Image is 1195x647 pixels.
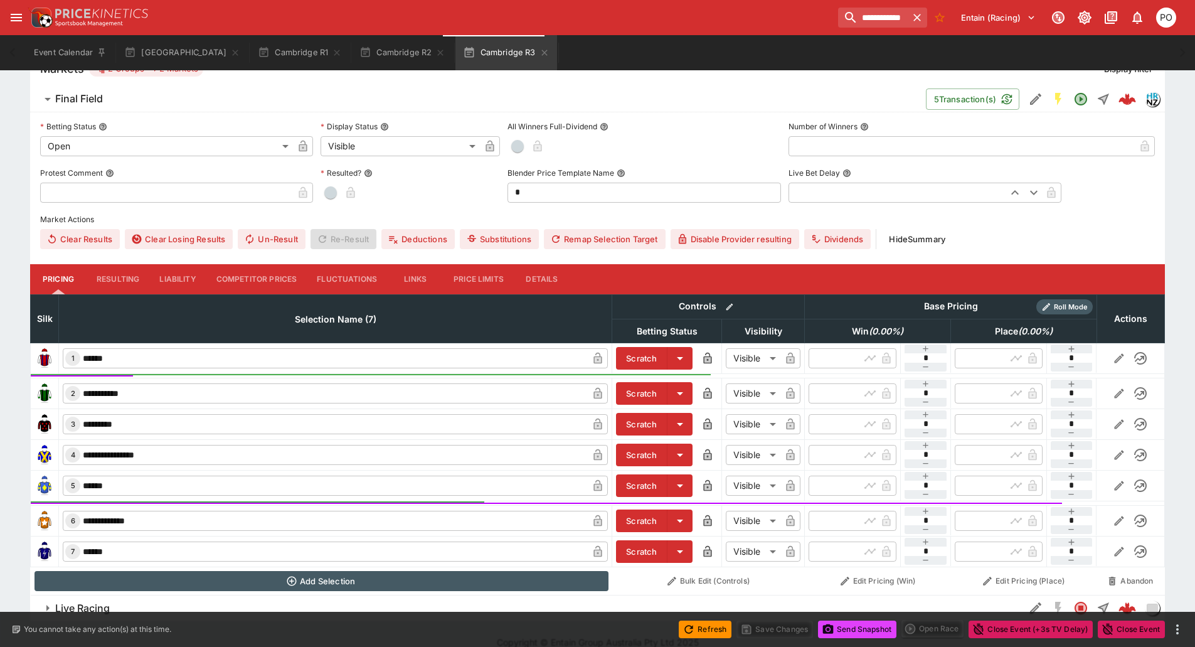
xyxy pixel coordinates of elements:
button: Bulk edit [721,299,738,315]
button: Fluctuations [307,264,387,294]
button: SGM Enabled [1047,88,1070,110]
div: Visible [726,445,780,465]
span: 3 [68,420,78,429]
th: Silk [31,294,59,343]
div: Base Pricing [919,299,983,314]
h6: Final Field [55,92,103,105]
button: Event Calendar [26,35,114,70]
img: runner 5 [35,476,55,496]
button: Price Limits [443,264,514,294]
div: split button [901,620,964,638]
button: Edit Pricing (Place) [955,571,1093,591]
button: Disable Provider resulting [671,229,799,249]
span: 1 [69,354,77,363]
div: 22d496cf-7737-4498-a1b8-ed691d32cdcf [1118,599,1136,617]
button: Philip OConnor [1152,4,1180,31]
span: Roll Mode [1049,302,1093,313]
img: liveracing [1145,601,1159,615]
button: Connected to PK [1047,6,1070,29]
p: Number of Winners [789,121,858,132]
span: Selection Name (7) [281,312,390,327]
label: Market Actions [40,210,1155,229]
div: 550ec609-eb2f-4ea8-a39f-b4907f7be849 [1118,90,1136,108]
span: Un-Result [238,229,305,249]
button: 5Transaction(s) [926,88,1019,110]
em: ( 0.00 %) [869,324,903,339]
button: Protest Comment [105,169,114,178]
button: Substitutions [460,229,539,249]
button: Edit Pricing (Win) [809,571,947,591]
h6: Live Racing [55,602,110,615]
p: Blender Price Template Name [507,168,614,178]
p: Display Status [321,121,378,132]
button: Resulting [87,264,149,294]
span: 2 [68,389,78,398]
button: Display Status [380,122,389,131]
p: Betting Status [40,121,96,132]
span: Place(0.00%) [981,324,1066,339]
button: Number of Winners [860,122,869,131]
img: Sportsbook Management [55,21,123,26]
button: Live Racing [30,596,1024,621]
svg: Open [1073,92,1088,107]
span: Visibility [731,324,796,339]
button: SGM Disabled [1047,597,1070,619]
button: Blender Price Template Name [617,169,625,178]
button: Deductions [381,229,455,249]
button: Select Tenant [953,8,1043,28]
span: 4 [68,451,78,459]
img: hrnz [1145,92,1159,106]
div: Visible [726,542,780,562]
button: Cambridge R3 [455,35,556,70]
button: Closed [1070,597,1092,619]
div: Visible [726,414,780,434]
button: Straight [1092,597,1115,619]
button: Close Event [1098,621,1165,638]
em: ( 0.00 %) [1018,324,1053,339]
button: Pricing [30,264,87,294]
a: 22d496cf-7737-4498-a1b8-ed691d32cdcf [1115,596,1140,621]
button: Details [514,264,570,294]
button: Liability [149,264,206,294]
button: Resulted? [364,169,373,178]
button: Final Field [30,87,926,112]
div: Visible [726,511,780,531]
img: PriceKinetics Logo [28,5,53,30]
button: Toggle light/dark mode [1073,6,1096,29]
img: runner 2 [35,383,55,404]
img: runner 7 [35,542,55,562]
a: 550ec609-eb2f-4ea8-a39f-b4907f7be849 [1115,87,1140,112]
button: Scratch [616,540,667,563]
button: more [1170,622,1185,637]
button: Live Bet Delay [842,169,851,178]
button: Notifications [1126,6,1149,29]
span: 5 [68,481,78,490]
button: Bulk Edit (Controls) [616,571,801,591]
p: Resulted? [321,168,361,178]
p: All Winners Full-Dividend [507,121,597,132]
button: Send Snapshot [818,621,896,638]
button: open drawer [5,6,28,29]
button: Betting Status [98,122,107,131]
button: Scratch [616,382,667,405]
button: HideSummary [881,229,953,249]
div: Philip OConnor [1156,8,1176,28]
button: Scratch [616,510,667,532]
p: Protest Comment [40,168,103,178]
div: Open [40,136,293,156]
button: Cambridge R2 [352,35,453,70]
button: Refresh [679,621,731,638]
span: Betting Status [623,324,711,339]
div: Visible [321,136,480,156]
div: Visible [726,348,780,368]
button: All Winners Full-Dividend [600,122,608,131]
input: search [838,8,907,28]
button: Open [1070,88,1092,110]
img: runner 6 [35,511,55,531]
button: Cambridge R1 [250,35,349,70]
button: Add Selection [35,571,608,591]
div: Show/hide Price Roll mode configuration. [1036,299,1093,314]
img: logo-cerberus--red.svg [1118,90,1136,108]
img: runner 3 [35,414,55,434]
img: runner 1 [35,348,55,368]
